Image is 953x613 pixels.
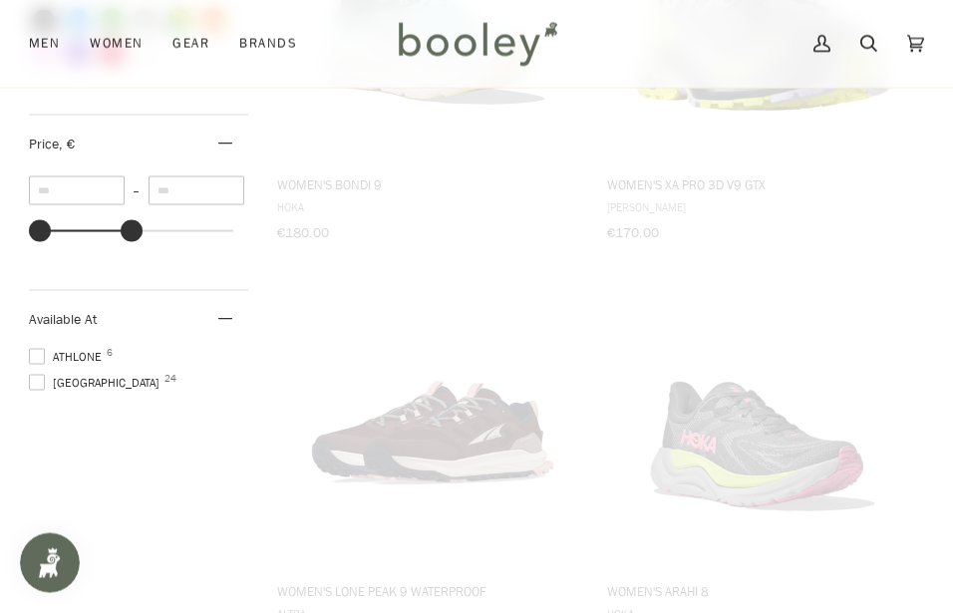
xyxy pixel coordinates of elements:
[149,176,244,205] input: Maximum value
[20,533,80,593] iframe: Button to open loyalty program pop-up
[59,135,75,153] span: , €
[29,348,108,366] span: Athlone
[29,374,165,392] span: [GEOGRAPHIC_DATA]
[125,182,149,199] span: –
[164,374,176,384] span: 24
[29,135,75,153] span: Price
[29,34,60,54] span: Men
[107,348,113,358] span: 6
[90,34,143,54] span: Women
[29,310,97,329] span: Available At
[172,34,209,54] span: Gear
[29,176,125,205] input: Minimum value
[239,34,297,54] span: Brands
[390,15,564,73] img: Booley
